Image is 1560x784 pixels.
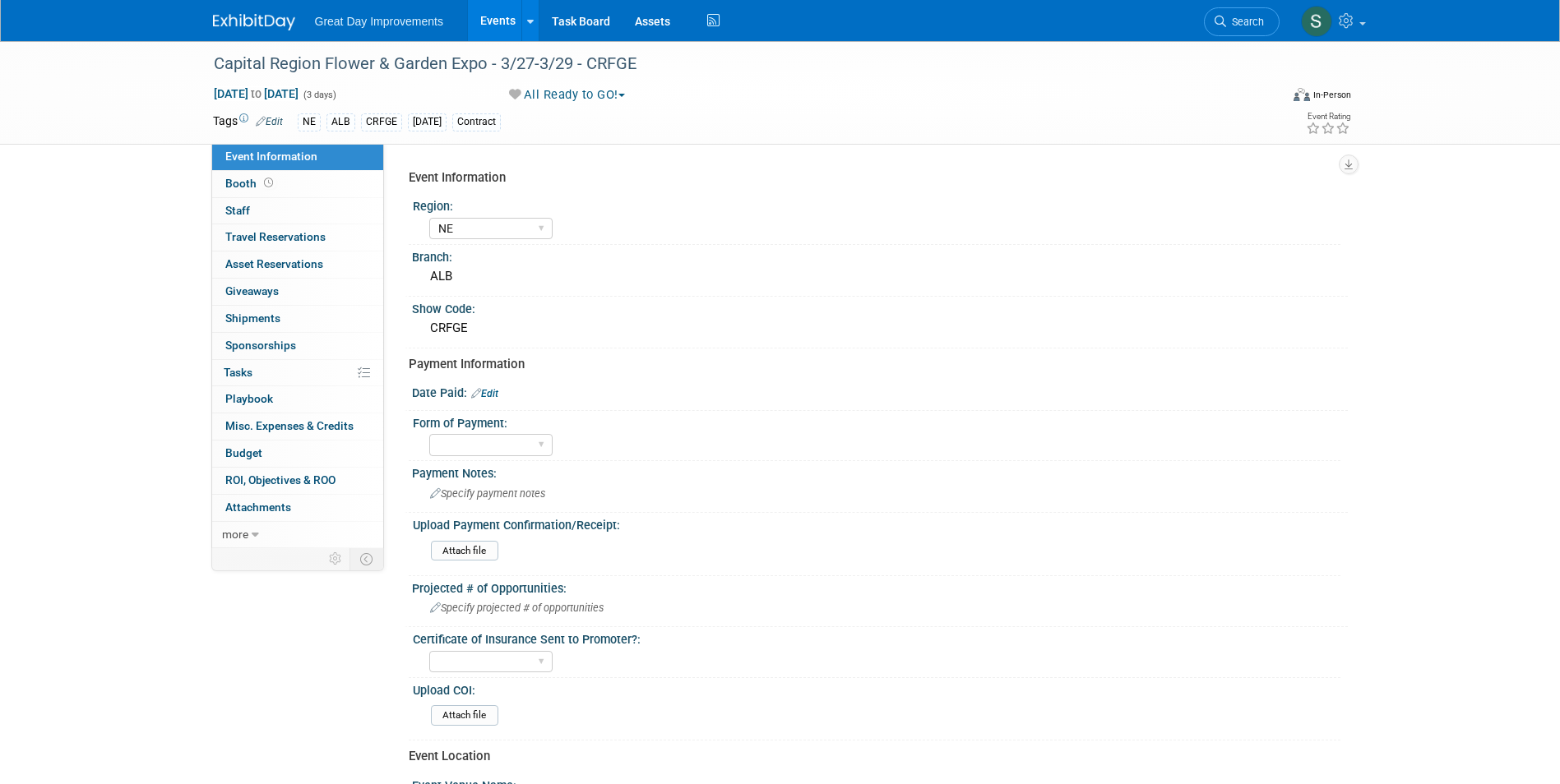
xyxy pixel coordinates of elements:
a: Staff [212,198,383,224]
div: Capital Region Flower & Garden Expo - 3/27-3/29 - CRFGE [208,49,1255,79]
a: Travel Reservations [212,224,383,251]
a: Attachments [212,495,383,521]
div: Branch: [412,245,1348,265]
div: Event Rating [1306,113,1350,121]
a: Sponsorships [212,333,383,359]
img: Sha'Nautica Sales [1301,6,1332,37]
td: Toggle Event Tabs [349,548,383,570]
button: All Ready to GO! [503,86,632,104]
span: Staff [225,204,250,217]
a: Edit [471,388,498,399]
span: Booth [225,177,276,190]
div: Contract [452,113,501,131]
a: more [212,522,383,548]
a: Misc. Expenses & Credits [212,413,383,440]
span: Giveaways [225,284,279,297]
div: Event Location [409,748,1335,765]
div: ALB [424,264,1335,289]
span: Great Day Improvements [315,15,443,28]
div: Payment Notes: [412,461,1348,482]
span: ROI, Objectives & ROO [225,473,336,487]
div: CRFGE [424,316,1335,341]
span: Budget [225,446,262,459]
span: Event Information [225,150,317,163]
span: Misc. Expenses & Credits [225,419,354,432]
a: Edit [256,116,283,127]
div: NE [298,113,321,131]
span: Booth not reserved yet [261,177,276,189]
a: Event Information [212,144,383,170]
div: In-Person [1312,89,1351,101]
div: Event Information [409,169,1335,187]
a: Shipments [212,306,383,332]
span: Travel Reservations [225,230,326,243]
td: Tags [213,113,283,131]
span: (3 days) [302,90,336,100]
a: Giveaways [212,279,383,305]
div: Projected # of Opportunities: [412,576,1348,597]
span: Attachments [225,500,291,514]
a: Tasks [212,360,383,386]
a: Booth [212,171,383,197]
div: Upload Payment Confirmation/Receipt: [413,513,1340,533]
span: Search [1226,16,1264,28]
div: Upload COI: [413,678,1340,699]
span: Asset Reservations [225,257,323,270]
div: Payment Information [409,356,1335,373]
img: ExhibitDay [213,14,295,30]
span: Sponsorships [225,339,296,352]
span: Specify projected # of opportunities [430,602,604,614]
span: Playbook [225,392,273,405]
div: Date Paid: [412,380,1348,402]
div: Certificate of Insurance Sent to Promoter?: [413,627,1340,648]
div: Event Format [1183,85,1352,110]
span: more [222,528,248,541]
span: Tasks [224,366,252,379]
div: Form of Payment: [413,411,1340,431]
td: Personalize Event Tab Strip [322,548,350,570]
div: CRFGE [361,113,402,131]
a: Asset Reservations [212,251,383,278]
a: ROI, Objectives & ROO [212,468,383,494]
span: [DATE] [DATE] [213,86,299,101]
span: Shipments [225,311,280,325]
img: Format-Inperson.png [1294,88,1310,101]
a: Budget [212,440,383,467]
a: Playbook [212,386,383,413]
a: Search [1204,7,1280,36]
div: [DATE] [408,113,447,131]
div: Show Code: [412,297,1348,317]
div: Region: [413,194,1340,214]
span: to [248,87,264,100]
div: ALB [326,113,355,131]
span: Specify payment notes [430,487,545,500]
